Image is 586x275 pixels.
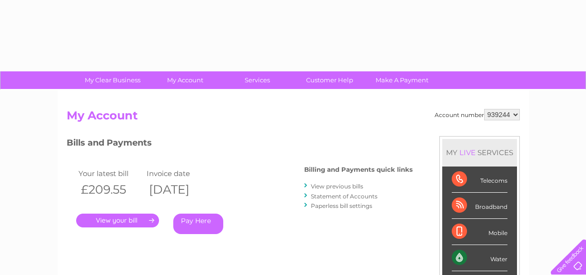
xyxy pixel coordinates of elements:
h2: My Account [67,109,520,127]
a: Paperless bill settings [311,202,372,209]
a: My Account [146,71,224,89]
a: My Clear Business [73,71,152,89]
h3: Bills and Payments [67,136,413,153]
td: Your latest bill [76,167,145,180]
div: Water [452,245,507,271]
a: Customer Help [290,71,369,89]
div: MY SERVICES [442,139,517,166]
td: Invoice date [144,167,213,180]
h4: Billing and Payments quick links [304,166,413,173]
div: Telecoms [452,167,507,193]
a: Statement of Accounts [311,193,377,200]
a: . [76,214,159,227]
div: Account number [435,109,520,120]
a: View previous bills [311,183,363,190]
div: Broadband [452,193,507,219]
th: £209.55 [76,180,145,199]
th: [DATE] [144,180,213,199]
a: Make A Payment [363,71,441,89]
div: LIVE [457,148,477,157]
div: Mobile [452,219,507,245]
a: Pay Here [173,214,223,234]
a: Services [218,71,297,89]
